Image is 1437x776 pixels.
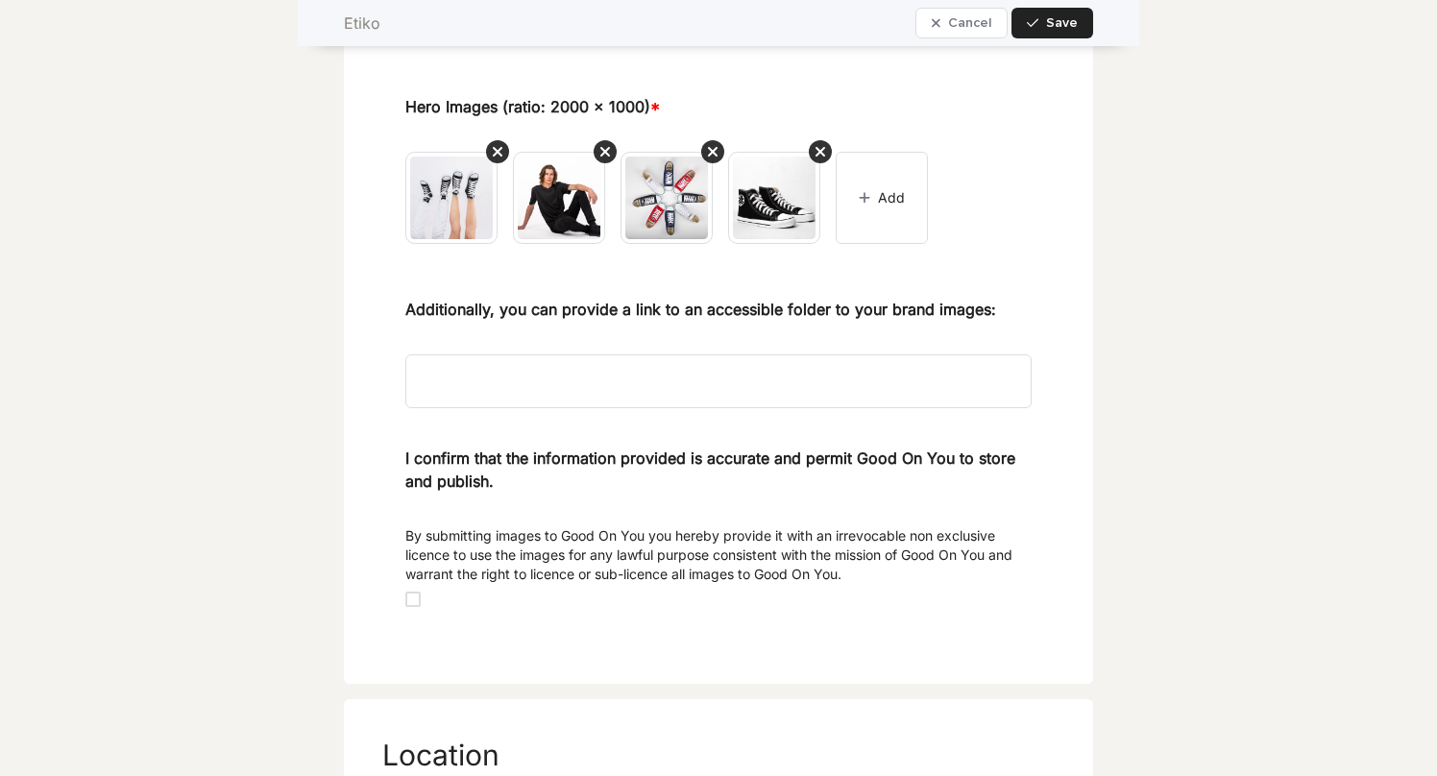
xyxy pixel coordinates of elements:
span: Additionally, you can provide a link to an accessible folder to your brand images: [405,298,996,347]
span: I confirm that the information provided is accurate and permit Good On You to store and publish. [405,447,1032,519]
button: Save [1011,8,1093,38]
button: Add [836,152,928,244]
span: Hero Images (ratio: 2000 x 1000) [405,95,660,144]
span: Save [1046,16,1078,30]
button: Cancel [915,8,1008,38]
h2: Location [382,738,499,772]
p: By submitting images to Good On You you hereby provide it with an irrevocable non exclusive licen... [405,526,1032,584]
span: Add [878,188,905,207]
span: Cancel [948,16,991,30]
h2: Etiko [344,12,380,35]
